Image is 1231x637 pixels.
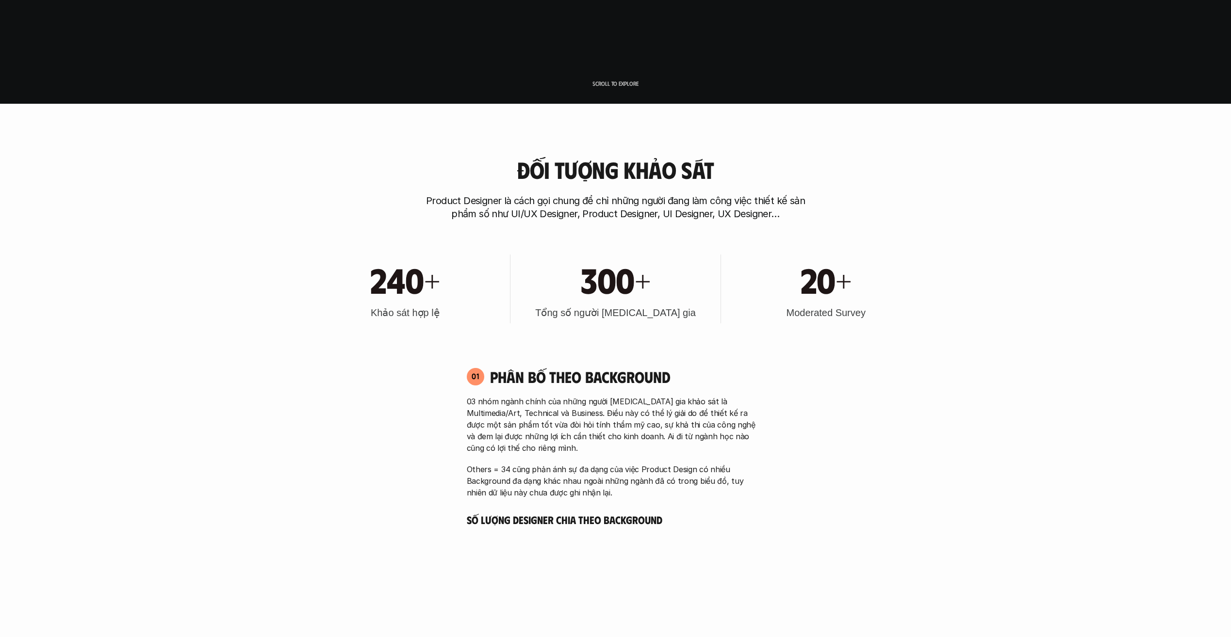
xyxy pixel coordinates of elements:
[370,258,440,300] h1: 240+
[422,194,810,221] p: Product Designer là cách gọi chung để chỉ những người đang làm công việc thiết kế sản phẩm số như...
[467,513,765,526] h5: Số lượng Designer chia theo Background
[472,372,479,380] p: 01
[535,306,696,319] h3: Tổng số người [MEDICAL_DATA] gia
[592,80,639,87] p: Scroll to explore
[371,306,440,319] h3: Khảo sát hợp lệ
[786,306,865,319] h3: Moderated Survey
[490,367,765,386] h4: Phân bố theo background
[581,258,650,300] h1: 300+
[801,258,852,300] h1: 20+
[467,396,765,454] p: 03 nhóm ngành chính của những người [MEDICAL_DATA] gia khảo sát là Multimedia/Art, Technical và B...
[467,463,765,498] p: Others = 34 cũng phản ánh sự đa dạng của việc Product Design có nhiều Background đa dạng khác nha...
[517,157,714,183] h3: Đối tượng khảo sát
